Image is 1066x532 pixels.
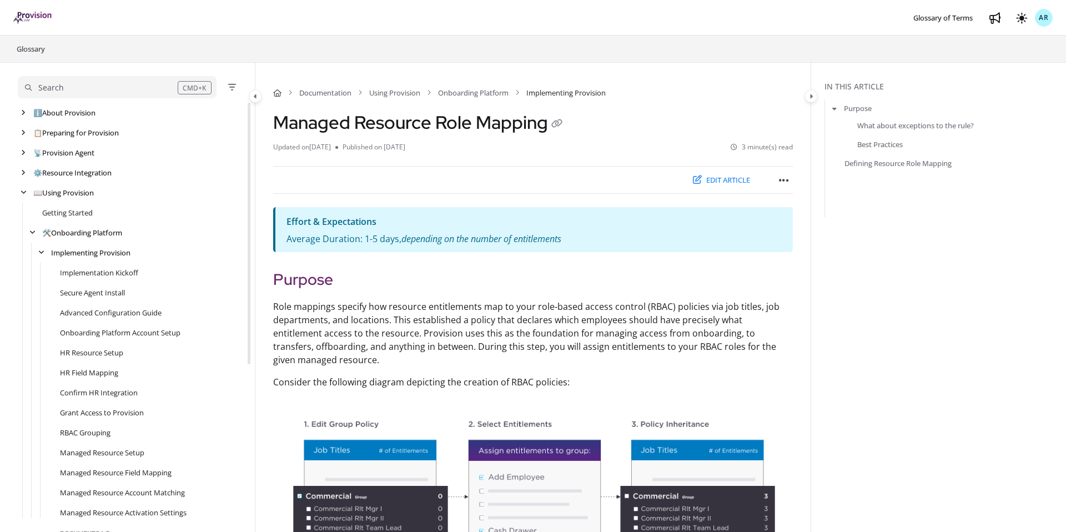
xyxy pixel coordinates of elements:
[33,168,42,178] span: ⚙️
[548,116,566,133] button: Copy link of Managed Resource Role Mapping
[844,158,952,169] a: Defining Resource Role Mapping
[33,188,42,198] span: 📖
[18,148,29,158] div: arrow
[13,12,53,24] a: Project logo
[33,128,42,138] span: 📋
[33,127,119,138] a: Preparing for Provision
[401,233,561,245] em: depending on the number of entitlements
[60,367,118,378] a: HR Field Mapping
[178,81,212,94] div: CMD+K
[286,233,782,245] p: Average Duration: 1-5 days,
[844,103,872,114] a: Purpose
[60,467,172,478] a: Managed Resource Field Mapping
[60,447,144,458] a: Managed Resource Setup
[829,102,839,114] button: arrow
[18,188,29,198] div: arrow
[824,81,1062,93] div: In this article
[18,76,217,98] button: Search
[51,247,130,258] a: Implementing Provision
[273,87,281,98] a: Home
[18,168,29,178] div: arrow
[60,507,187,518] a: Managed Resource Activation Settings
[913,13,973,23] span: Glossary of Terms
[60,287,125,298] a: Secure Agent Install
[42,227,122,238] a: Onboarding Platform
[36,248,47,258] div: arrow
[249,89,262,103] button: Category toggle
[369,87,420,98] a: Using Provision
[33,148,42,158] span: 📡
[273,142,335,153] li: Updated on [DATE]
[18,128,29,138] div: arrow
[526,87,606,98] span: Implementing Provision
[60,387,138,398] a: Confirm HR Integration
[986,9,1004,27] a: Whats new
[33,108,42,118] span: ℹ️
[27,228,38,238] div: arrow
[33,147,94,158] a: Provision Agent
[60,407,144,418] a: Grant Access to Provision
[16,42,46,56] a: Glossary
[1013,9,1030,27] button: Theme options
[60,327,180,338] a: Onboarding Platform Account Setup
[857,139,903,150] a: Best Practices
[1035,9,1053,27] button: AR
[60,427,110,438] a: RBAC Grouping
[804,89,818,103] button: Category toggle
[775,171,793,189] button: Article more options
[286,214,782,230] p: Effort & Expectations
[13,12,53,24] img: brand logo
[60,487,185,498] a: Managed Resource Account Matching
[273,375,793,389] p: Consider the following diagram depicting the creation of RBAC policies:
[42,207,93,218] a: Getting Started
[686,171,757,189] button: Edit article
[18,108,29,118] div: arrow
[38,82,64,94] div: Search
[731,142,793,153] li: 3 minute(s) read
[299,87,351,98] a: Documentation
[225,81,239,94] button: Filter
[42,228,51,238] span: 🛠️
[857,120,974,131] a: What about exceptions to the rule?
[60,347,123,358] a: HR Resource Setup
[273,268,793,291] h2: Purpose
[273,112,566,133] h1: Managed Resource Role Mapping
[335,142,405,153] li: Published on [DATE]
[273,300,793,367] p: Role mappings specify how resource entitlements map to your role-based access control (RBAC) poli...
[60,307,162,318] a: Advanced Configuration Guide
[1039,13,1049,23] span: AR
[438,87,509,98] a: Onboarding Platform
[33,187,94,198] a: Using Provision
[33,167,112,178] a: Resource Integration
[60,267,138,278] a: Implementation Kickoff
[33,107,95,118] a: About Provision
